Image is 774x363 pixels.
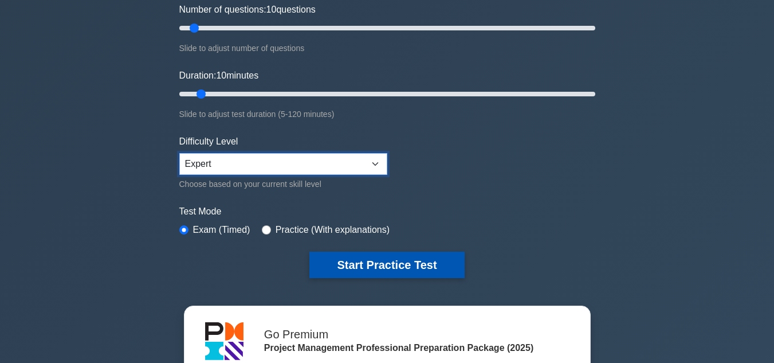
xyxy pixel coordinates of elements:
label: Number of questions: questions [179,3,316,17]
span: 10 [216,71,226,80]
div: Choose based on your current skill level [179,177,387,191]
label: Test Mode [179,205,595,218]
div: Slide to adjust number of questions [179,41,595,55]
label: Exam (Timed) [193,223,250,237]
label: Difficulty Level [179,135,238,149]
label: Duration: minutes [179,69,259,83]
button: Start Practice Test [309,252,464,278]
label: Practice (With explanations) [276,223,390,237]
span: 10 [266,5,277,14]
div: Slide to adjust test duration (5-120 minutes) [179,107,595,121]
